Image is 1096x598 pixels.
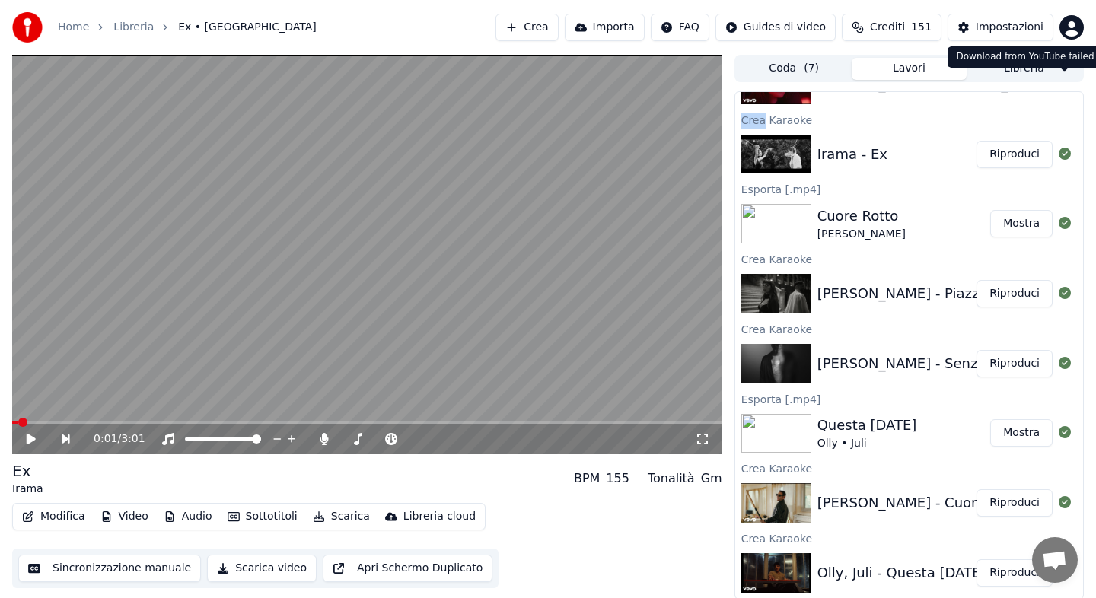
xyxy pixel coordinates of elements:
[977,350,1053,377] button: Riproduci
[606,469,629,488] div: 155
[735,529,1083,547] div: Crea Karaoke
[990,210,1053,237] button: Mostra
[948,14,1053,41] button: Impostazioni
[817,227,906,242] div: [PERSON_NAME]
[870,20,905,35] span: Crediti
[12,12,43,43] img: youka
[574,469,600,488] div: BPM
[307,506,376,527] button: Scarica
[565,14,645,41] button: Importa
[94,431,117,447] span: 0:01
[977,280,1053,307] button: Riproduci
[735,180,1083,198] div: Esporta [.mp4]
[735,320,1083,338] div: Crea Karaoke
[842,14,941,41] button: Crediti151
[977,141,1053,168] button: Riproduci
[817,144,887,165] div: Irama - Ex
[715,14,836,41] button: Guides di video
[735,459,1083,477] div: Crea Karaoke
[12,460,43,482] div: Ex
[817,436,917,451] div: Olly • Juli
[817,415,917,436] div: Questa [DATE]
[817,492,1026,514] div: [PERSON_NAME] - Cuore Rotto
[990,419,1053,447] button: Mostra
[977,489,1053,517] button: Riproduci
[735,110,1083,129] div: Crea Karaoke
[58,20,317,35] nav: breadcrumb
[58,20,89,35] a: Home
[911,20,932,35] span: 151
[967,58,1082,80] button: Libreria
[113,20,154,35] a: Libreria
[12,482,43,497] div: Irama
[1032,537,1078,583] div: Aprire la chat
[495,14,558,41] button: Crea
[817,205,906,227] div: Cuore Rotto
[178,20,316,35] span: Ex • [GEOGRAPHIC_DATA]
[804,61,819,76] span: ( 7 )
[18,555,201,582] button: Sincronizzazione manuale
[403,509,476,524] div: Libreria cloud
[121,431,145,447] span: 3:01
[735,250,1083,268] div: Crea Karaoke
[651,14,709,41] button: FAQ
[701,469,722,488] div: Gm
[94,506,155,527] button: Video
[158,506,218,527] button: Audio
[221,506,304,527] button: Sottotitoli
[16,506,91,527] button: Modifica
[648,469,695,488] div: Tonalità
[94,431,130,447] div: /
[977,559,1053,587] button: Riproduci
[323,555,492,582] button: Apri Schermo Duplicato
[976,20,1043,35] div: Impostazioni
[817,562,986,584] div: Olly, Juli - Questa [DATE]
[207,555,317,582] button: Scarica video
[852,58,967,80] button: Lavori
[737,58,852,80] button: Coda
[735,390,1083,408] div: Esporta [.mp4]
